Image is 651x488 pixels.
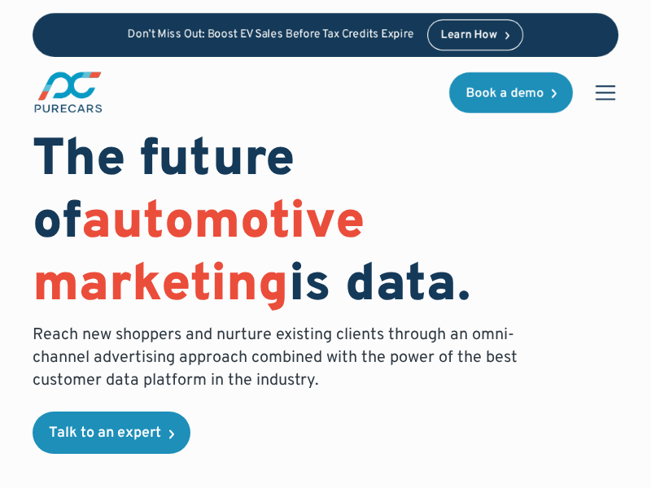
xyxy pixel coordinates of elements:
div: Book a demo [465,87,544,100]
p: Don’t Miss Out: Boost EV Sales Before Tax Credits Expire [128,28,414,42]
a: Book a demo [449,72,573,113]
a: main [33,70,104,115]
span: automotive marketing [33,190,365,320]
div: menu [586,73,618,112]
div: Learn How [441,30,497,41]
a: Learn How [427,20,524,50]
div: Talk to an expert [49,426,161,441]
h1: The future of is data. [33,130,618,317]
p: Reach new shoppers and nurture existing clients through an omni-channel advertising approach comb... [33,324,527,392]
a: Talk to an expert [33,412,190,454]
img: purecars logo [33,70,104,115]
